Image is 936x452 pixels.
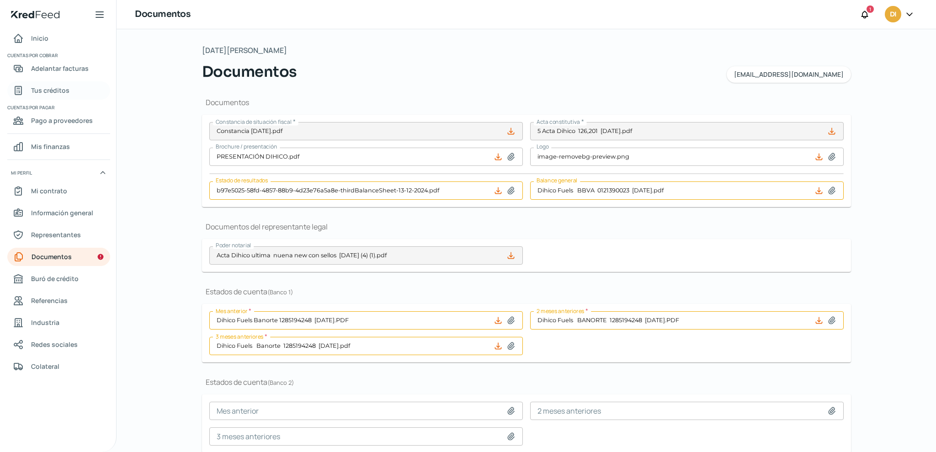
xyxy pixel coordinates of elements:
span: Colateral [31,361,59,372]
span: Mis finanzas [31,141,70,152]
span: Documentos [32,251,72,262]
span: Balance general [537,176,577,184]
span: [EMAIL_ADDRESS][DOMAIN_NAME] [734,71,844,78]
span: ( Banco 1 ) [267,288,293,296]
span: Estado de resultados [216,176,268,184]
span: Cuentas por cobrar [7,51,109,59]
span: Poder notarial [216,241,251,249]
a: Documentos [7,248,110,266]
a: Pago a proveedores [7,112,110,130]
span: Referencias [31,295,68,306]
span: Cuentas por pagar [7,103,109,112]
a: Referencias [7,292,110,310]
h1: Estados de cuenta [202,287,851,297]
span: Constancia de situación fiscal [216,118,292,126]
span: Buró de crédito [31,273,79,284]
span: ( Banco 2 ) [267,378,294,387]
a: Mi contrato [7,182,110,200]
span: Información general [31,207,93,218]
span: 1 [869,5,871,13]
a: Industria [7,314,110,332]
span: Pago a proveedores [31,115,93,126]
a: Representantes [7,226,110,244]
a: Inicio [7,29,110,48]
span: Mi contrato [31,185,67,197]
span: Adelantar facturas [31,63,89,74]
span: Brochure / presentación [216,143,277,150]
span: Inicio [31,32,48,44]
h1: Documentos [135,8,190,21]
span: Mi perfil [11,169,32,177]
a: Información general [7,204,110,222]
span: Industria [31,317,59,328]
span: 2 meses anteriores [537,307,584,315]
a: Mis finanzas [7,138,110,156]
span: 3 meses anteriores [216,333,263,340]
span: Representantes [31,229,81,240]
span: Mes anterior [216,307,247,315]
a: Colateral [7,357,110,376]
a: Buró de crédito [7,270,110,288]
a: Adelantar facturas [7,59,110,78]
span: Acta constitutiva [537,118,580,126]
span: Logo [537,143,548,150]
span: DI [890,9,896,20]
h1: Estados de cuenta [202,377,851,387]
span: Tus créditos [31,85,69,96]
span: [DATE][PERSON_NAME] [202,44,287,57]
a: Redes sociales [7,335,110,354]
h1: Documentos del representante legal [202,222,851,232]
span: Documentos [202,61,297,83]
a: Tus créditos [7,81,110,100]
h1: Documentos [202,97,851,107]
span: Redes sociales [31,339,78,350]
